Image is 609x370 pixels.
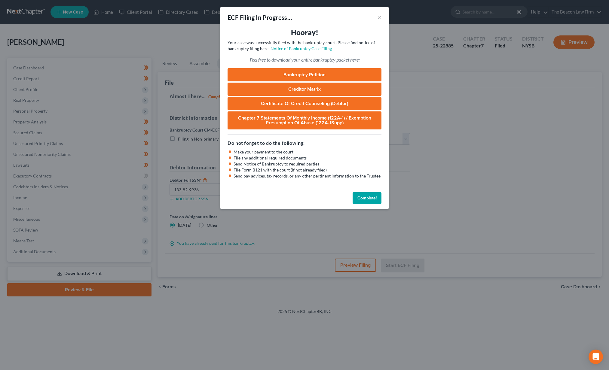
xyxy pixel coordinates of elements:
[228,28,381,37] h3: Hooray!
[228,40,375,51] span: Your case was successfully filed with the bankruptcy court. Please find notice of bankruptcy fili...
[228,13,292,22] div: ECF Filing In Progress...
[234,155,381,161] li: File any additional required documents
[228,56,381,63] p: Feel free to download your entire bankruptcy packet here:
[234,173,381,179] li: Send pay advices, tax records, or any other pertinent information to the Trustee
[353,192,381,204] button: Complete!
[228,111,381,129] a: Chapter 7 Statements of Monthly Income (122A-1) / Exemption Presumption of Abuse (122A-1Supp)
[234,161,381,167] li: Send Notice of Bankruptcy to required parties
[228,139,381,147] h5: Do not forget to do the following:
[271,46,332,51] a: Notice of Bankruptcy Case Filing
[228,68,381,81] a: Bankruptcy Petition
[234,167,381,173] li: File Form B121 with the court (if not already filed)
[234,149,381,155] li: Make your payment to the court
[228,83,381,96] a: Creditor Matrix
[377,14,381,21] button: ×
[589,350,603,364] div: Open Intercom Messenger
[228,97,381,110] a: Certificate of Credit Counseling (Debtor)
